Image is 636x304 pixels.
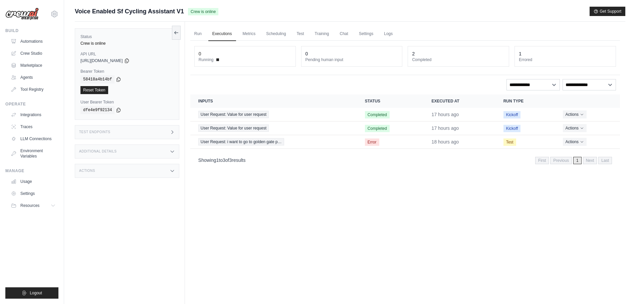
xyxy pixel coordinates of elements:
div: Crew is online [80,41,174,46]
span: Running [199,57,214,62]
a: View execution details for User Request [198,111,349,118]
nav: Pagination [190,151,620,169]
a: Scheduling [262,27,290,41]
a: Training [311,27,333,41]
a: View execution details for User Request [198,124,349,132]
a: Chat [336,27,352,41]
label: API URL [80,51,174,57]
span: Previous [550,157,572,164]
h3: Test Endpoints [79,130,111,134]
span: User Request: Value for user request [198,124,269,132]
span: Error [365,138,379,146]
th: Status [357,94,424,108]
button: Actions for execution [563,124,587,132]
a: Crew Studio [8,48,58,59]
span: Resources [20,203,39,208]
button: Actions for execution [563,110,587,118]
a: Metrics [239,27,260,41]
button: Get Support [590,7,625,16]
a: Traces [8,121,58,132]
a: Test [293,27,308,41]
div: 1 [519,50,521,57]
section: Crew executions table [190,94,620,169]
span: Kickoff [503,111,521,118]
div: Manage [5,168,58,174]
label: Status [80,34,174,39]
a: LLM Connections [8,133,58,144]
img: Logo [5,8,39,20]
span: Next [583,157,597,164]
div: 0 [199,50,201,57]
code: dfe4e9f92134 [80,106,115,114]
span: First [535,157,549,164]
div: 2 [412,50,415,57]
th: Run Type [495,94,555,108]
span: Last [598,157,612,164]
a: Marketplace [8,60,58,71]
p: Showing to of results [198,157,246,164]
h3: Additional Details [79,149,117,154]
a: Environment Variables [8,145,58,162]
code: 58418a4b14bf [80,75,115,83]
span: User Request: Value for user request [198,111,269,118]
time: August 22, 2025 at 22:15 PDT [432,125,459,131]
a: Automations [8,36,58,47]
span: 3 [223,158,225,163]
a: Agents [8,72,58,83]
div: Build [5,28,58,33]
a: View execution details for User Request [198,138,349,145]
div: Operate [5,101,58,107]
a: Integrations [8,109,58,120]
dt: Pending human input [305,57,398,62]
h3: Actions [79,169,95,173]
dt: Completed [412,57,505,62]
span: 1 [216,158,219,163]
span: [URL][DOMAIN_NAME] [80,58,123,63]
a: Tool Registry [8,84,58,95]
a: Executions [208,27,236,41]
span: Crew is online [188,8,218,15]
span: Voice Enabled Sf Cycling Assistant V1 [75,7,184,16]
span: Logout [30,290,42,296]
dt: Errored [519,57,612,62]
span: User Request: i want to go to golden gate p… [198,138,284,145]
label: User Bearer Token [80,99,174,105]
span: Completed [365,111,390,118]
th: Inputs [190,94,357,108]
button: Logout [5,287,58,299]
a: Usage [8,176,58,187]
span: 1 [573,157,582,164]
span: Kickoff [503,125,521,132]
th: Executed at [424,94,495,108]
label: Bearer Token [80,69,174,74]
button: Resources [8,200,58,211]
nav: Pagination [535,157,612,164]
a: Settings [355,27,377,41]
time: August 22, 2025 at 21:16 PDT [432,139,459,144]
div: 0 [305,50,308,57]
a: Logs [380,27,397,41]
span: Test [503,138,516,146]
a: Reset Token [80,86,108,94]
button: Actions for execution [563,138,587,146]
span: Completed [365,125,390,132]
span: 3 [229,158,232,163]
a: Settings [8,188,58,199]
time: August 22, 2025 at 22:15 PDT [432,112,459,117]
a: Run [190,27,206,41]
